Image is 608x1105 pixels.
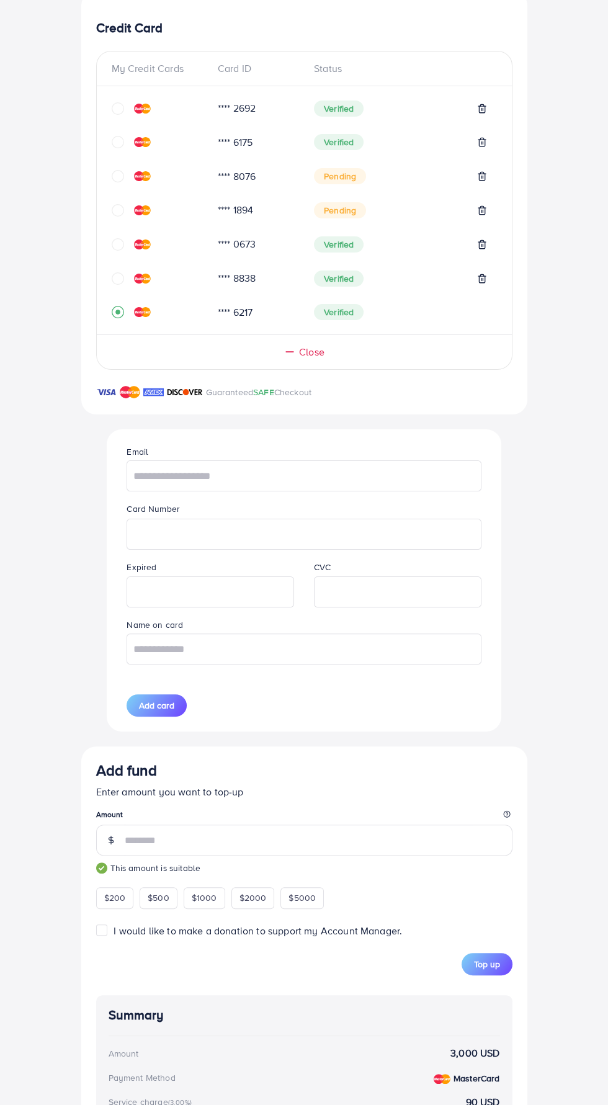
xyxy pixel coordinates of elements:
[299,345,324,359] span: Close
[314,236,364,253] span: Verified
[133,578,287,606] iframe: Secure expiration date input frame
[127,694,187,717] button: Add card
[134,307,151,317] img: credit
[206,385,312,400] p: Guaranteed Checkout
[462,953,512,975] button: Top up
[112,272,124,285] svg: circle
[555,1049,599,1096] iframe: Chat
[96,809,512,825] legend: Amount
[112,61,208,76] div: My Credit Cards
[96,862,107,874] img: guide
[127,619,183,631] label: Name on card
[314,271,364,287] span: Verified
[109,1008,500,1023] h4: Summary
[321,578,475,606] iframe: Secure CVC input frame
[239,892,267,904] span: $2000
[96,385,117,400] img: brand
[134,104,151,114] img: credit
[96,761,157,779] h3: Add fund
[133,521,474,548] iframe: Secure card number input frame
[148,892,169,904] span: $500
[314,304,364,320] span: Verified
[127,445,148,458] label: Email
[112,102,124,115] svg: circle
[109,1071,176,1084] div: Payment Method
[314,561,331,573] label: CVC
[134,137,151,147] img: credit
[112,238,124,251] svg: circle
[127,561,156,573] label: Expired
[114,924,402,937] span: I would like to make a donation to support my Account Manager.
[314,202,366,218] span: Pending
[253,386,274,398] span: SAFE
[139,699,174,712] span: Add card
[454,1072,500,1085] strong: MasterCard
[288,892,316,904] span: $5000
[314,134,364,150] span: Verified
[120,385,140,400] img: brand
[112,170,124,182] svg: circle
[96,20,512,36] h4: Credit Card
[112,306,124,318] svg: record circle
[109,1047,139,1060] div: Amount
[134,205,151,215] img: credit
[474,958,500,970] span: Top up
[450,1046,499,1060] strong: 3,000 USD
[112,204,124,217] svg: circle
[167,385,203,400] img: brand
[127,503,180,515] label: Card Number
[143,385,164,400] img: brand
[192,892,217,904] span: $1000
[134,171,151,181] img: credit
[134,274,151,284] img: credit
[434,1074,450,1084] img: credit
[96,862,512,874] small: This amount is suitable
[304,61,497,76] div: Status
[134,239,151,249] img: credit
[96,784,512,799] p: Enter amount you want to top-up
[208,61,304,76] div: Card ID
[314,101,364,117] span: Verified
[314,168,366,184] span: Pending
[104,892,126,904] span: $200
[112,136,124,148] svg: circle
